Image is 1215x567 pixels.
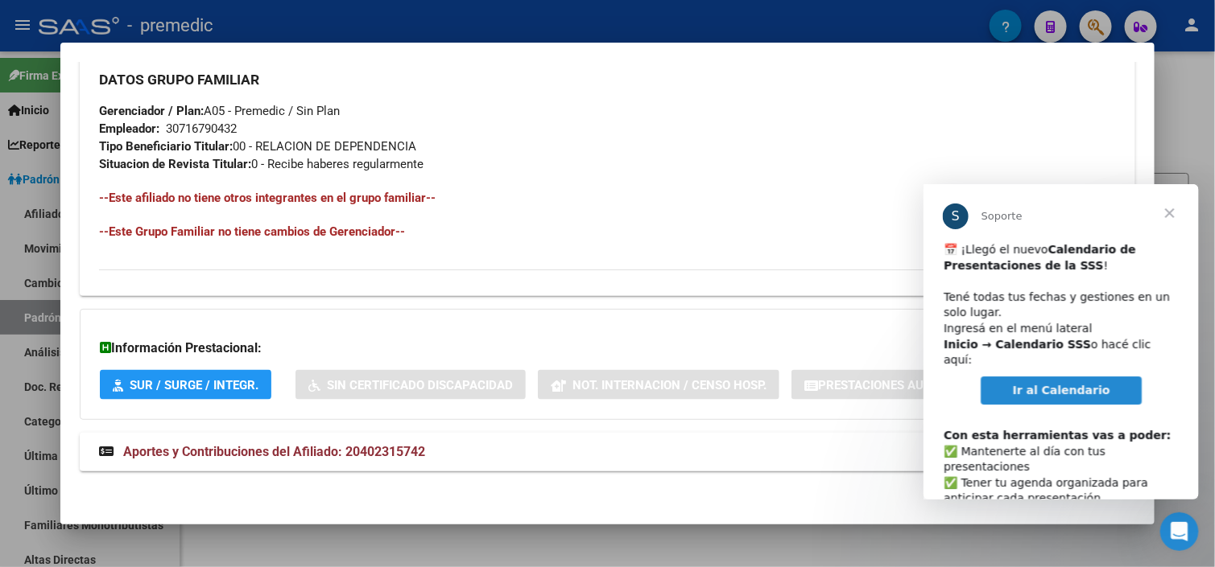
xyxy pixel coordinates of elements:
[20,244,247,257] b: Con esta herramientas vas a poder:
[791,370,986,400] button: Prestaciones Auditadas
[327,378,513,392] span: Sin Certificado Discapacidad
[538,370,779,400] button: Not. Internacion / Censo Hosp.
[1160,512,1199,551] iframe: Intercom live chat
[99,189,1115,207] h4: --Este afiliado no tiene otros integrantes en el grupo familiar--
[99,157,424,171] span: 0 - Recibe haberes regularmente
[80,433,1134,471] mat-expansion-panel-header: Aportes y Contribuciones del Afiliado: 20402315742
[100,339,1114,358] h3: Información Prestacional:
[99,139,233,154] strong: Tipo Beneficiario Titular:
[99,157,251,171] strong: Situacion de Revista Titular:
[123,444,425,459] span: Aportes y Contribuciones del Afiliado: 20402315742
[20,228,255,433] div: ​✅ Mantenerte al día con tus presentaciones ✅ Tener tu agenda organizada para anticipar cada pres...
[99,223,1115,240] h4: --Este Grupo Familiar no tiene cambios de Gerenciador--
[818,378,973,392] span: Prestaciones Auditadas
[100,370,271,400] button: SUR / SURGE / INTEGR.
[924,184,1199,499] iframe: Intercom live chat mensaje
[99,104,204,118] strong: Gerenciador / Plan:
[166,120,237,138] div: 30716790432
[99,139,416,154] span: 00 - RELACION DE DEPENDENCIA
[572,378,767,392] span: Not. Internacion / Censo Hosp.
[295,370,526,400] button: Sin Certificado Discapacidad
[99,71,1115,88] h3: DATOS GRUPO FAMILIAR
[130,378,258,392] span: SUR / SURGE / INTEGR.
[99,121,159,136] strong: Empleador:
[99,104,340,118] span: A05 - Premedic / Sin Plan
